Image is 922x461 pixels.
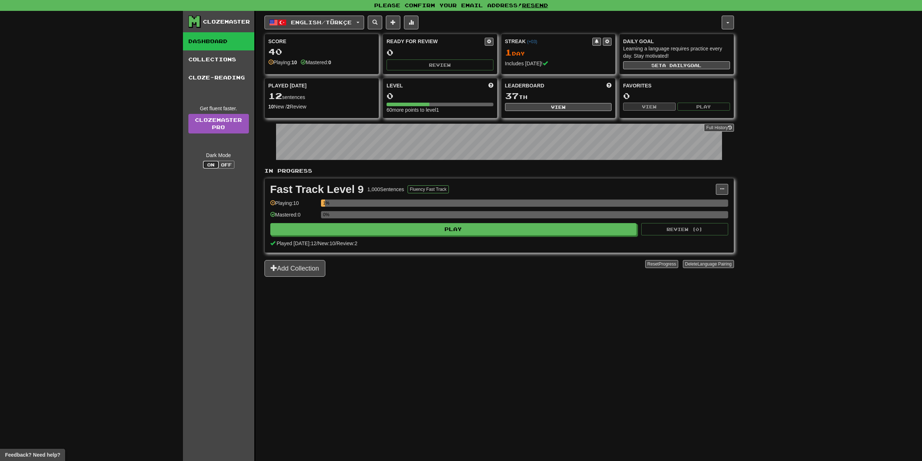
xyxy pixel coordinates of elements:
[268,47,375,56] div: 40
[188,105,249,112] div: Get fluent faster.
[677,103,730,111] button: Play
[623,45,730,59] div: Learning a language requires practice every day. Stay motivated!
[386,16,400,29] button: Add sentence to collection
[270,199,317,211] div: Playing: 10
[218,161,234,169] button: Off
[659,262,676,267] span: Progress
[505,48,612,57] div: Day
[505,103,612,111] button: View
[488,82,493,89] span: Score more points to level up
[264,167,734,174] p: In Progress
[268,59,297,66] div: Playing:
[291,19,352,25] span: English / Türkçe
[505,91,519,101] span: 37
[641,223,728,235] button: Review (0)
[404,16,418,29] button: More stats
[270,184,364,195] div: Fast Track Level 9
[645,260,678,268] button: ResetProgress
[623,61,730,69] button: Seta dailygoal
[268,82,307,89] span: Played [DATE]
[270,223,637,235] button: Play
[203,18,250,25] div: Clozemaster
[301,59,331,66] div: Mastered:
[408,185,449,193] button: Fluency Fast Track
[291,59,297,65] strong: 10
[387,38,485,45] div: Ready for Review
[337,240,358,246] span: Review: 2
[387,59,493,70] button: Review
[623,91,730,100] div: 0
[527,39,537,44] a: (+03)
[268,38,375,45] div: Score
[317,240,318,246] span: /
[387,48,493,57] div: 0
[270,211,317,223] div: Mastered: 0
[268,103,375,110] div: New / Review
[183,50,254,69] a: Collections
[5,451,60,458] span: Open feedback widget
[697,262,731,267] span: Language Pairing
[683,260,734,268] button: DeleteLanguage Pairing
[268,91,375,101] div: sentences
[287,104,290,110] strong: 2
[623,38,730,45] div: Daily Goal
[203,161,219,169] button: On
[505,47,512,57] span: 1
[505,91,612,101] div: th
[183,69,254,87] a: Cloze-Reading
[505,60,612,67] div: Includes [DATE]!
[328,59,331,65] strong: 0
[387,91,493,100] div: 0
[367,186,404,193] div: 1,000 Sentences
[323,199,325,207] div: 1%
[662,63,687,68] span: a daily
[318,240,335,246] span: New: 10
[505,82,545,89] span: Leaderboard
[606,82,612,89] span: This week in points, UTC
[264,260,325,277] button: Add Collection
[704,124,734,132] button: Full History
[505,38,593,45] div: Streak
[264,16,364,29] button: English/Türkçe
[276,240,316,246] span: Played [DATE]: 12
[188,114,249,133] a: ClozemasterPro
[368,16,382,29] button: Search sentences
[335,240,337,246] span: /
[268,91,282,101] span: 12
[188,152,249,159] div: Dark Mode
[522,2,548,8] a: Resend
[387,106,493,114] div: 60 more points to level 1
[623,82,730,89] div: Favorites
[623,103,676,111] button: View
[387,82,403,89] span: Level
[183,32,254,50] a: Dashboard
[268,104,274,110] strong: 10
